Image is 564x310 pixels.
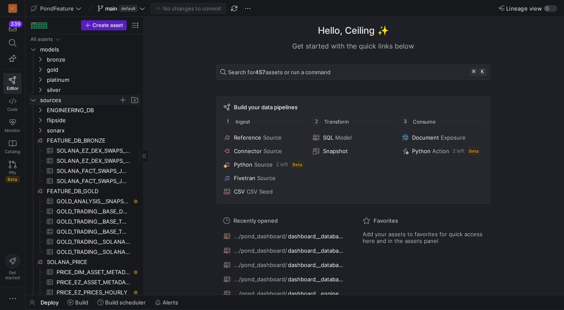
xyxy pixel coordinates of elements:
span: Deploy [41,299,59,306]
button: PythonAction2 leftBeta [400,146,484,156]
span: Fivetran [234,175,255,181]
span: PondFeature [40,5,74,12]
span: main [105,5,117,12]
button: Search for457assets or run a command⌘k [217,65,490,80]
button: .../pond_dashboard/dashboard__database_pond_online_developers [222,274,346,285]
div: Press SPACE to select this row. [29,54,140,65]
span: Build scheduler [105,299,146,306]
span: Beta [468,148,480,154]
a: Code [3,94,22,115]
div: Press SPACE to select this row. [29,85,140,95]
span: PRICE_DIM_ASSET_METADATA​​​​​​​​​ [57,267,130,277]
div: Press SPACE to select this row. [29,287,140,297]
span: platinum [47,75,139,85]
a: GOLD_TRADING__SOLANA_TOKEN_TRANSFERS_FEATURES​​​​​​​​​ [29,247,140,257]
div: Get started with the quick links below [217,41,490,51]
a: GOLD_TRADING__BASE_TOKEN_TRANSFERS_FEATURES​​​​​​​​​ [29,226,140,237]
a: Catalog [3,136,22,157]
span: Source [257,175,276,181]
span: PRs [9,170,16,175]
button: Snapshot [311,146,395,156]
span: SOLANA_FACT_SWAPS_JUPITER_SUMMARY_LATEST_30H​​​​​​​​​ [57,176,130,186]
span: Snapshot [323,148,348,154]
button: Create asset [81,20,127,30]
span: Catalog [5,149,20,154]
span: Connector [234,148,262,154]
div: Press SPACE to select this row. [29,257,140,267]
span: Reference [234,134,261,141]
a: PRsBeta [3,157,22,186]
div: Press SPACE to select this row. [29,267,140,277]
span: Build [75,299,88,306]
strong: 457 [255,69,266,75]
a: GOLD_TRADING__SOLANA_TOKEN_PRICE_FEATURES​​​​​​​​​ [29,237,140,247]
span: flipside [47,116,139,125]
a: GOLD_ANALYSIS__SNAPSHOT_TOKEN_MARKET_FEATURES​​​​​​​​​ [29,196,140,206]
span: Action [432,148,449,154]
button: DocumentExposure [400,132,484,143]
a: FEATURE_DB_BRONZE​​​​​​​​ [29,135,140,146]
span: .../pond_dashboard/ [234,261,287,268]
span: CSV Seed [247,188,273,195]
span: silver [47,85,139,95]
span: GOLD_TRADING__SOLANA_TOKEN_TRANSFERS_FEATURES​​​​​​​​​ [57,247,130,257]
a: FEATURE_DB_GOLD​​​​​​​​ [29,186,140,196]
span: Python [234,161,252,168]
span: dashboard__database_pond_online_competitions [288,233,344,240]
a: Monitor [3,115,22,136]
div: Press SPACE to select this row. [29,125,140,135]
div: C [8,4,17,13]
span: CSV [234,188,245,195]
div: Press SPACE to select this row. [29,65,140,75]
a: GOLD_TRADING__BASE_DEX_SWAPS_FEATURES​​​​​​​​​ [29,206,140,216]
button: PondFeature [29,3,84,14]
div: Press SPACE to select this row. [29,277,140,287]
a: PRICE_EZ_ASSET_METADATA​​​​​​​​​ [29,277,140,287]
span: Code [7,107,18,112]
span: bronze [47,55,139,65]
button: PythonSource2 leftBeta [222,159,306,170]
a: SOLANA_FACT_SWAPS_JUPITER_SUMMARY_LATEST_30H​​​​​​​​​ [29,176,140,186]
span: gold [47,65,139,75]
span: Search for assets or run a command [228,69,331,75]
button: CSVCSV Seed [222,186,306,197]
span: Recently opened [233,217,278,224]
div: Press SPACE to select this row. [29,34,140,44]
span: sources [40,95,119,105]
button: Alerts [151,295,182,310]
span: dashboard__database_pond_online_submissions [288,261,344,268]
div: Press SPACE to select this row. [29,115,140,125]
kbd: ⌘ [470,68,478,76]
div: Press SPACE to select this row. [29,216,140,226]
div: Press SPACE to select this row. [29,237,140,247]
span: Exposure [441,134,466,141]
span: SOLANA_FACT_SWAPS_JUPITER_SUMMARY_LATEST_10D​​​​​​​​​ [57,166,130,176]
span: default [119,5,138,12]
span: dashboard__engineering_db_pond_active_users [288,290,344,297]
span: models [40,45,139,54]
div: Press SPACE to select this row. [29,247,140,257]
div: Press SPACE to select this row. [29,226,140,237]
span: GOLD_ANALYSIS__SNAPSHOT_TOKEN_MARKET_FEATURES​​​​​​​​​ [57,197,130,206]
span: Model [335,134,352,141]
div: Press SPACE to select this row. [29,206,140,216]
div: Press SPACE to select this row. [29,105,140,115]
a: PRICE_DIM_ASSET_METADATA​​​​​​​​​ [29,267,140,277]
span: SOLANA_PRICE​​​​​​​​ [47,257,139,267]
div: Press SPACE to select this row. [29,186,140,196]
span: Monitor [5,128,20,133]
span: Build your data pipelines [234,104,298,111]
a: SOLANA_EZ_DEX_SWAPS_LATEST_30H​​​​​​​​​ [29,156,140,166]
button: FivetranSource [222,173,306,183]
button: Getstarted [3,251,22,283]
div: Press SPACE to select this row. [29,75,140,85]
span: Favorites [374,217,398,224]
button: Build scheduler [94,295,149,310]
span: sonarx [47,126,139,135]
a: SOLANA_EZ_DEX_SWAPS_LATEST_10D​​​​​​​​​ [29,146,140,156]
span: SOLANA_EZ_DEX_SWAPS_LATEST_30H​​​​​​​​​ [57,156,130,166]
span: Alerts [163,299,178,306]
button: .../pond_dashboard/dashboard__database_pond_online_model_submissions [222,245,346,256]
span: 2 left [276,162,288,167]
div: Press SPACE to select this row. [29,44,140,54]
